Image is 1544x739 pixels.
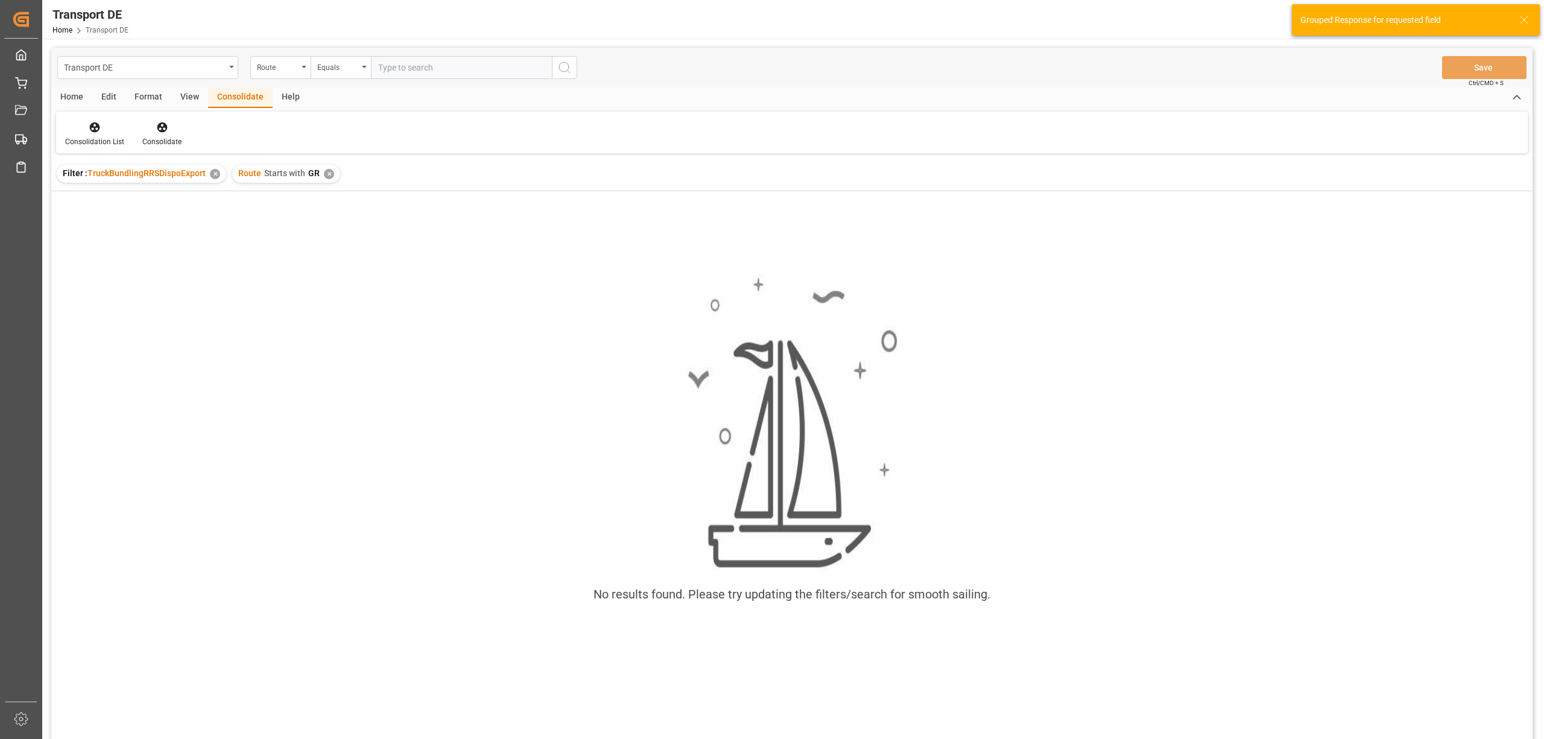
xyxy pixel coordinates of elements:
[552,56,577,79] button: search button
[308,168,320,178] span: GR
[686,275,897,571] img: smooth_sailing.jpeg
[125,87,171,108] div: Format
[1300,14,1508,27] div: Grouped Response for requested field
[63,168,87,178] span: Filter :
[210,169,220,179] div: ✕
[250,56,311,79] button: open menu
[64,59,225,74] div: Transport DE
[52,26,72,34] a: Home
[238,168,261,178] span: Route
[264,168,305,178] span: Starts with
[57,56,238,79] button: open menu
[208,87,273,108] div: Consolidate
[371,56,552,79] input: Type to search
[87,168,206,178] span: TruckBundlingRRSDispoExport
[311,56,371,79] button: open menu
[1442,56,1527,79] button: Save
[65,136,124,147] div: Consolidation List
[317,59,358,73] div: Equals
[257,59,298,73] div: Route
[51,87,92,108] div: Home
[52,5,128,24] div: Transport DE
[92,87,125,108] div: Edit
[171,87,208,108] div: View
[593,585,990,603] div: No results found. Please try updating the filters/search for smooth sailing.
[324,169,334,179] div: ✕
[1469,78,1504,87] span: Ctrl/CMD + S
[273,87,309,108] div: Help
[142,136,182,147] div: Consolidate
